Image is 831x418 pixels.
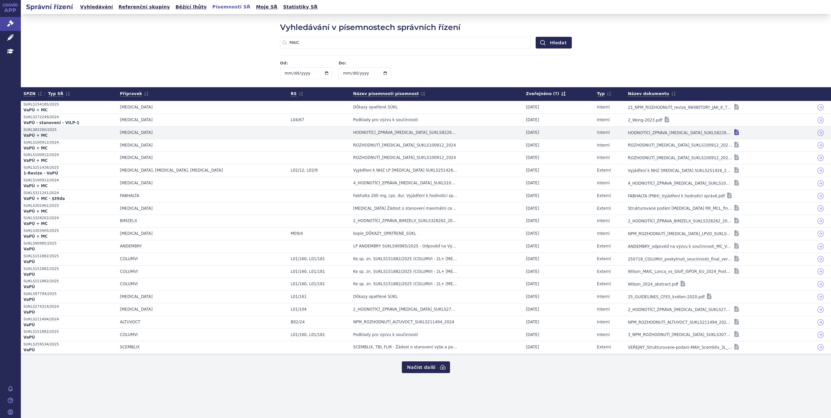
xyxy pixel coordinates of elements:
[23,259,115,265] strong: VaPÚ
[353,104,398,111] strong: Důkazy opatřené SÚKL
[353,269,458,275] strong: Ke sp. zn. SUKLS151882/2025 (COLUMVI - 2L+ [MEDICAL_DATA]) - poskytnutí součinnosti - veřejná část
[628,267,732,276] a: Wilson_MAIC_Lonca_vs_Glofi_ISPOR_EU_2024_Poster.pdf
[353,205,458,212] strong: [MEDICAL_DATA] Žádost o stanovení maximální ceny a výše a podmínek úhrady LP_OT 1/2
[628,128,732,137] a: HODNOTÍCÍ_ZPRÁVA_[MEDICAL_DATA]_SUKLS82260_2025.pdf
[597,280,611,289] a: Externí
[597,168,611,173] span: Externí
[526,269,539,274] span: [DATE]
[23,183,115,189] a: VaPÚ + MC
[291,292,307,301] a: L01/161
[628,116,662,125] a: 2_Wong-2023.pdf
[23,228,115,234] a: SUKLS303405/2025
[23,272,115,278] a: VaPÚ
[628,103,732,112] a: 21_NPM_ROZHODNUTÍ_revize_INHIBITORY_JAK_K_TERAPII_RA_SUKLS274309_2022.pdf
[174,3,209,11] a: Běžící lhůty
[597,294,610,299] span: Interní
[120,179,152,188] a: [MEDICAL_DATA]
[291,90,303,98] a: RS
[597,292,610,301] a: Interní
[597,118,610,122] span: Interní
[628,255,732,264] a: 250718_COLUMVI_poskytnuti_soucinnosti_final_verejne.pdf
[353,230,416,237] strong: kopie_DŮKAZY_OPATŘENÉ_SÚKL
[23,335,115,341] a: VaPÚ
[526,181,539,185] span: [DATE]
[597,305,610,314] a: Interní
[628,242,732,251] a: ANDEMBRY_odpověď na výzvu k součinnosti_MC_VaPÚ_[DATE]_VEŘEJNÉ.pdf
[526,320,539,324] span: [DATE]
[597,255,611,264] a: Externí
[120,191,139,201] a: FABHALTA
[117,3,172,11] a: Referenční skupiny
[526,116,539,125] a: [DATE]
[353,167,458,174] strong: Vyjádřeni k NHZ LP [MEDICAL_DATA] SUKLS251426/2025
[526,332,539,337] span: [DATE]
[23,158,115,164] a: VaPÚ + MC
[23,164,115,171] a: SUKLS251426/2025
[23,139,115,146] a: SUKLS100912/2024
[291,231,303,236] span: M09/4
[291,332,325,337] span: L01/160, L01/181
[526,130,539,135] span: [DATE]
[597,307,610,312] span: Interní
[628,216,732,226] a: 2_HODNOTÍCÍ_ZPRÁVA_BIMZELX_SUKLS328262_2024.pdf
[120,90,148,98] a: Přípravek
[526,204,539,213] a: [DATE]
[353,193,458,199] strong: Fabhalta 200 mg, cps. dur. Vyjádření k hodnotící zprávě - SUKLS311241/2024
[120,141,152,150] a: [MEDICAL_DATA]
[597,191,611,201] a: Externí
[526,242,539,251] a: [DATE]
[23,101,115,107] a: SUKLS154185/2025
[526,128,539,137] a: [DATE]
[23,177,115,183] span: SUKLS100912/2024
[353,141,456,150] a: ROZHODNUTÍ_[MEDICAL_DATA]_SUKLS100912_2024
[597,244,611,248] span: Externí
[597,282,611,286] span: Externí
[526,105,539,109] span: [DATE]
[353,332,418,338] strong: Podklady pro výzvu k součinnosti
[597,330,610,340] a: Interní
[628,229,732,238] a: NPM_ROZHODNUTÍ_[MEDICAL_DATA]_LPVO_SUKLS212173_2022.pdf
[353,103,398,112] a: Důkazy opatřené SÚKL
[291,294,307,299] span: L01/161
[628,318,732,327] a: NPM_ROZHODNUTÍ_ALTUVOCT_SUKLS211494_2024.pdf
[23,107,115,114] a: VaPÚ + MC
[597,128,610,137] a: Interní
[353,130,458,136] strong: HODNOTÍCÍ_ZPRÁVA_[MEDICAL_DATA]_SUKLS82260_2025
[526,153,539,162] a: [DATE]
[23,310,115,316] strong: VaPÚ
[628,153,732,162] a: ROZHODNUTÍ_[MEDICAL_DATA]_SUKLS100912_2024.pdf
[120,320,140,324] span: ALTUVOCT
[23,133,115,139] a: VaPÚ + MC
[597,229,610,238] a: Interní
[120,269,138,274] span: COLUMVI
[23,266,115,272] a: SUKLS151882/2025
[23,152,115,158] a: SUKLS100912/2024
[23,127,115,133] a: SUKLS82260/2025
[526,330,539,340] a: [DATE]
[23,297,115,303] a: VaPÚ
[281,3,319,11] a: Statistiky SŘ
[353,281,458,287] strong: Ke sp. zn. SUKLS151882/2025 (COLUMVI - 2L+ [MEDICAL_DATA]) - poskytnutí součinnosti - veřejná část
[628,90,676,98] span: Název dokumentu
[628,292,705,301] a: 25_GUIDELINES_CFES_květen-2020.pdf
[597,320,610,324] span: Interní
[526,255,539,264] a: [DATE]
[526,282,539,286] span: [DATE]
[628,179,732,188] a: 4_HODNOTÍCÍ_ZPRÁVA_[MEDICAL_DATA]_SUKLS100912_2024.pdf
[23,291,115,297] a: SUKLS97794/2025
[353,294,398,300] strong: Důkazy opatřené SÚKL
[353,255,458,264] a: Ke sp. zn. SUKLS151882/2025 (COLUMVI - 2L+ [MEDICAL_DATA]) - poskytnutí součinnosti - veřejná část
[353,90,426,98] a: Název písemnosti/písemnost
[353,180,458,187] strong: 4_HODNOTÍCÍ_ZPRÁVA_[MEDICAL_DATA]_SUKLS100912_2024
[23,316,115,322] span: SUKLS211494/2024
[526,191,539,201] a: [DATE]
[23,209,115,215] strong: VaPÚ + MC
[291,267,325,276] a: L01/160, L01/181
[291,257,325,261] span: L01/160, L01/181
